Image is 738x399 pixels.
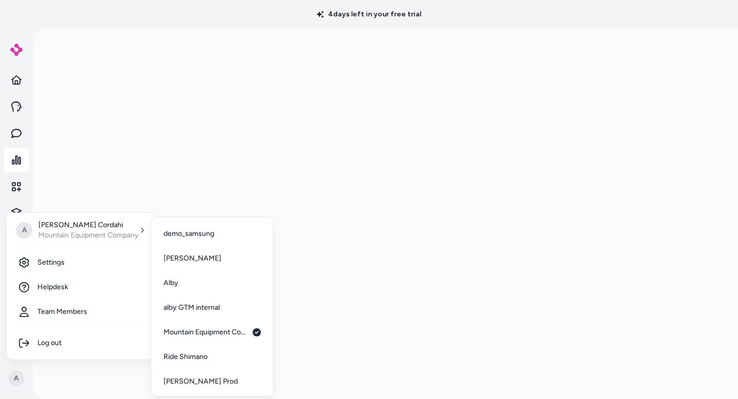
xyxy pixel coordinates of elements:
[11,250,152,275] a: Settings
[38,230,138,241] p: Mountain Equipment Company
[11,300,152,324] a: Team Members
[311,9,427,19] p: 4 days left in your free trial
[11,331,152,355] div: Log out
[163,278,178,288] span: Alby
[163,327,247,337] span: Mountain Equipment Company
[163,229,214,239] span: demo_samsung
[8,370,25,387] span: A
[16,222,32,238] span: A
[163,253,221,264] span: [PERSON_NAME]
[37,282,68,292] span: Helpdesk
[38,220,138,230] p: [PERSON_NAME] Cordahi
[10,44,23,56] img: alby Logo
[163,303,220,313] span: alby GTM internal
[163,352,208,362] span: Ride Shimano
[163,376,238,387] span: [PERSON_NAME] Prod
